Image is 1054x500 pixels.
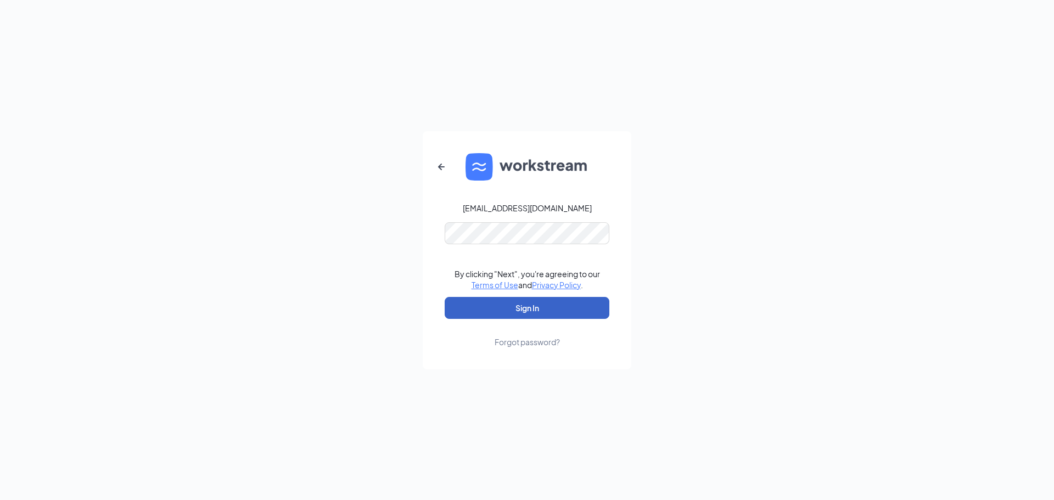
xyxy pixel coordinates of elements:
[445,297,609,319] button: Sign In
[472,280,518,290] a: Terms of Use
[495,336,560,347] div: Forgot password?
[495,319,560,347] a: Forgot password?
[463,203,592,214] div: [EMAIL_ADDRESS][DOMAIN_NAME]
[428,154,455,180] button: ArrowLeftNew
[455,268,600,290] div: By clicking "Next", you're agreeing to our and .
[435,160,448,173] svg: ArrowLeftNew
[466,153,588,181] img: WS logo and Workstream text
[532,280,581,290] a: Privacy Policy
